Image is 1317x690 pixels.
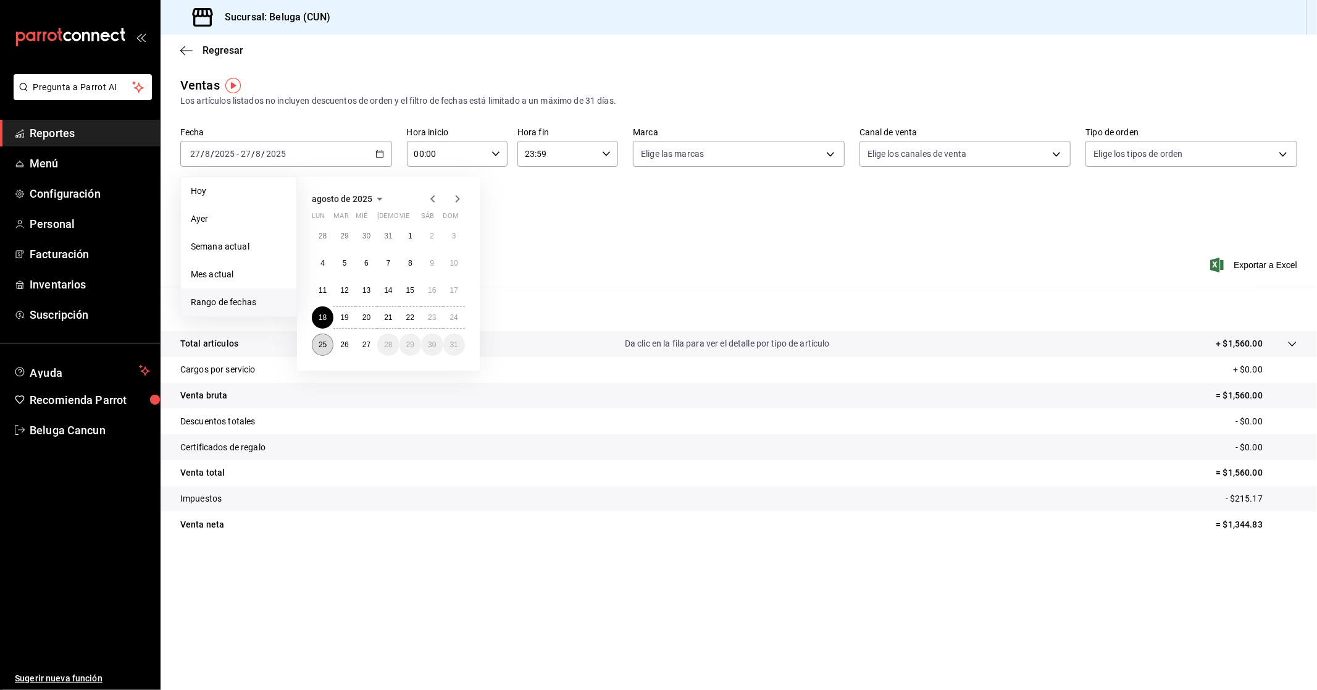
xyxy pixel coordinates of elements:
span: Beluga Cancun [30,422,150,439]
input: ---- [265,149,286,159]
p: Descuentos totales [180,415,255,428]
button: 18 de agosto de 2025 [312,306,333,329]
button: 11 de agosto de 2025 [312,279,333,301]
abbr: 6 de agosto de 2025 [364,259,369,267]
button: 14 de agosto de 2025 [377,279,399,301]
p: + $1,560.00 [1216,337,1263,350]
button: 27 de agosto de 2025 [356,334,377,356]
button: 28 de agosto de 2025 [377,334,399,356]
button: 26 de agosto de 2025 [333,334,355,356]
abbr: 29 de agosto de 2025 [406,340,414,349]
abbr: 25 de agosto de 2025 [319,340,327,349]
p: - $215.17 [1226,492,1297,505]
button: 28 de julio de 2025 [312,225,333,247]
button: 29 de agosto de 2025 [399,334,421,356]
abbr: 4 de agosto de 2025 [320,259,325,267]
span: Elige los tipos de orden [1093,148,1182,160]
button: agosto de 2025 [312,191,387,206]
abbr: domingo [443,212,459,225]
p: - $0.00 [1235,441,1297,454]
p: Da clic en la fila para ver el detalle por tipo de artículo [625,337,830,350]
input: -- [240,149,251,159]
span: Inventarios [30,276,150,293]
span: Configuración [30,185,150,202]
p: Cargos por servicio [180,363,256,376]
button: Exportar a Excel [1213,258,1297,272]
button: 19 de agosto de 2025 [333,306,355,329]
span: Sugerir nueva función [15,672,150,685]
abbr: miércoles [356,212,367,225]
abbr: 23 de agosto de 2025 [428,313,436,322]
abbr: 20 de agosto de 2025 [362,313,370,322]
label: Fecha [180,128,392,137]
label: Hora fin [517,128,618,137]
p: Certificados de regalo [180,441,265,454]
p: Venta neta [180,518,224,531]
div: Los artículos listados no incluyen descuentos de orden y el filtro de fechas está limitado a un m... [180,95,1297,107]
div: Ventas [180,76,220,95]
button: 31 de agosto de 2025 [443,334,465,356]
input: -- [204,149,211,159]
p: = $1,560.00 [1216,389,1297,402]
button: 5 de agosto de 2025 [333,252,355,274]
abbr: 19 de agosto de 2025 [340,313,348,322]
span: - [236,149,239,159]
span: Rango de fechas [191,296,286,309]
button: 3 de agosto de 2025 [443,225,465,247]
label: Tipo de orden [1085,128,1297,137]
button: 20 de agosto de 2025 [356,306,377,329]
span: Suscripción [30,306,150,323]
button: 17 de agosto de 2025 [443,279,465,301]
abbr: 16 de agosto de 2025 [428,286,436,295]
abbr: 31 de agosto de 2025 [450,340,458,349]
span: Personal [30,216,150,232]
span: Recomienda Parrot [30,392,150,408]
p: + $0.00 [1233,363,1297,376]
button: Regresar [180,44,243,56]
button: 21 de agosto de 2025 [377,306,399,329]
button: 24 de agosto de 2025 [443,306,465,329]
abbr: 22 de agosto de 2025 [406,313,414,322]
abbr: 11 de agosto de 2025 [319,286,327,295]
span: Regresar [203,44,243,56]
button: 2 de agosto de 2025 [421,225,443,247]
button: 29 de julio de 2025 [333,225,355,247]
abbr: 26 de agosto de 2025 [340,340,348,349]
p: Impuestos [180,492,222,505]
abbr: 14 de agosto de 2025 [384,286,392,295]
button: 12 de agosto de 2025 [333,279,355,301]
abbr: lunes [312,212,325,225]
span: / [251,149,255,159]
span: Menú [30,155,150,172]
span: Pregunta a Parrot AI [33,81,133,94]
abbr: 9 de agosto de 2025 [430,259,434,267]
button: 30 de julio de 2025 [356,225,377,247]
img: Tooltip marker [225,78,241,93]
span: / [262,149,265,159]
abbr: jueves [377,212,450,225]
button: 10 de agosto de 2025 [443,252,465,274]
span: Mes actual [191,268,286,281]
button: 9 de agosto de 2025 [421,252,443,274]
abbr: viernes [399,212,409,225]
abbr: 30 de julio de 2025 [362,232,370,240]
abbr: 28 de julio de 2025 [319,232,327,240]
abbr: 15 de agosto de 2025 [406,286,414,295]
p: = $1,560.00 [1216,466,1297,479]
abbr: sábado [421,212,434,225]
button: 31 de julio de 2025 [377,225,399,247]
p: Resumen [180,301,1297,316]
button: 22 de agosto de 2025 [399,306,421,329]
span: Semana actual [191,240,286,253]
abbr: martes [333,212,348,225]
abbr: 3 de agosto de 2025 [452,232,456,240]
abbr: 28 de agosto de 2025 [384,340,392,349]
abbr: 12 de agosto de 2025 [340,286,348,295]
span: Ayuda [30,363,134,378]
abbr: 21 de agosto de 2025 [384,313,392,322]
p: - $0.00 [1235,415,1297,428]
input: -- [190,149,201,159]
p: Venta bruta [180,389,227,402]
button: 13 de agosto de 2025 [356,279,377,301]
